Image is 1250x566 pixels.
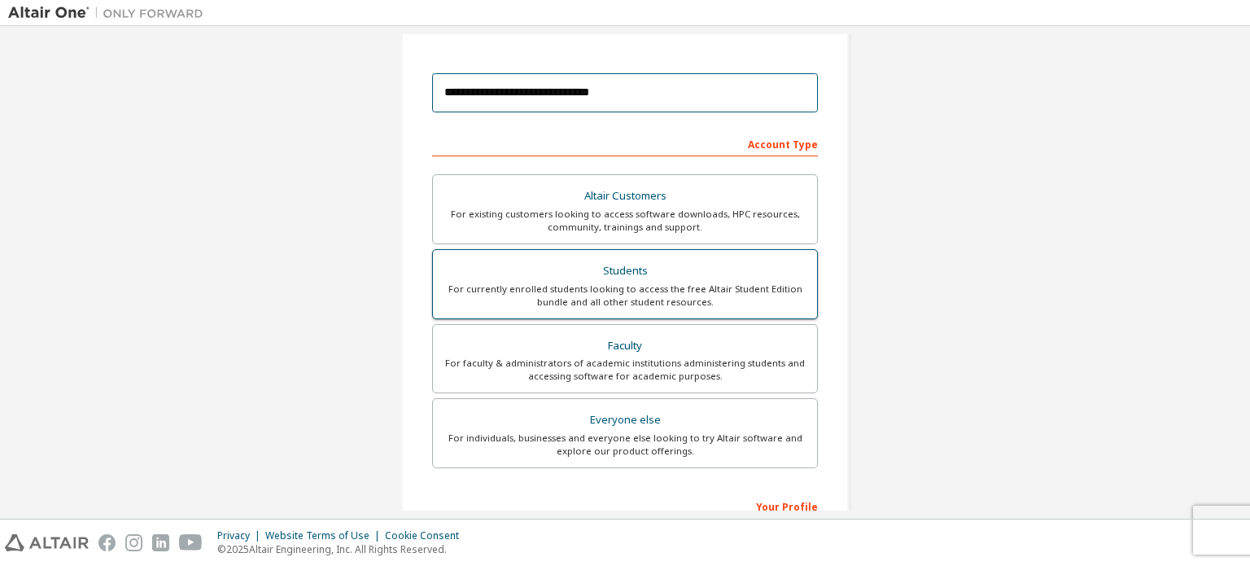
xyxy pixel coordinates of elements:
[443,432,807,458] div: For individuals, businesses and everyone else looking to try Altair software and explore our prod...
[385,529,469,542] div: Cookie Consent
[125,534,142,551] img: instagram.svg
[98,534,116,551] img: facebook.svg
[265,529,385,542] div: Website Terms of Use
[443,260,807,283] div: Students
[443,208,807,234] div: For existing customers looking to access software downloads, HPC resources, community, trainings ...
[217,529,265,542] div: Privacy
[443,185,807,208] div: Altair Customers
[152,534,169,551] img: linkedin.svg
[8,5,212,21] img: Altair One
[443,283,807,309] div: For currently enrolled students looking to access the free Altair Student Edition bundle and all ...
[179,534,203,551] img: youtube.svg
[5,534,89,551] img: altair_logo.svg
[217,542,469,556] p: © 2025 Altair Engineering, Inc. All Rights Reserved.
[432,130,818,156] div: Account Type
[432,493,818,519] div: Your Profile
[443,335,807,358] div: Faculty
[443,409,807,432] div: Everyone else
[443,357,807,383] div: For faculty & administrators of academic institutions administering students and accessing softwa...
